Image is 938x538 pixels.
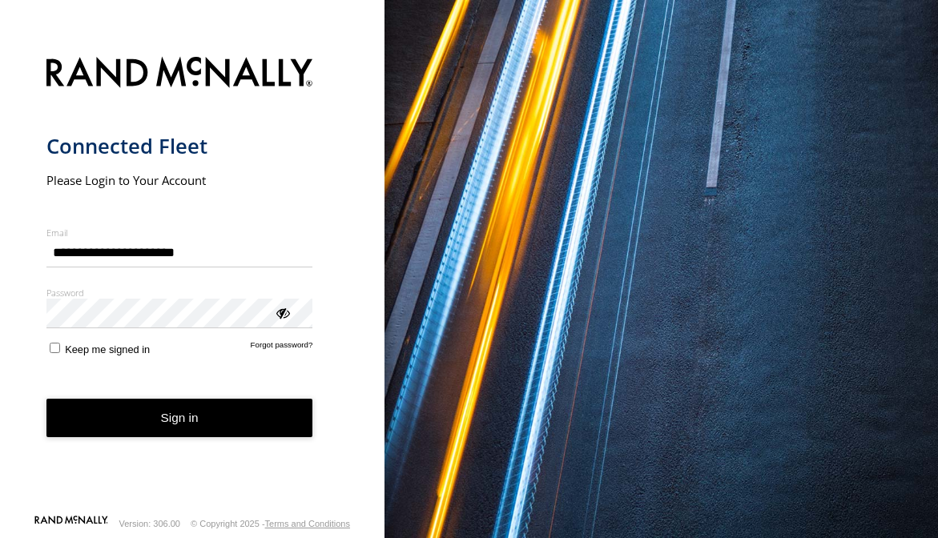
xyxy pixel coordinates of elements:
div: ViewPassword [274,304,290,320]
a: Terms and Conditions [265,519,350,528]
span: Keep me signed in [65,343,150,355]
label: Password [46,287,313,299]
div: © Copyright 2025 - [191,519,350,528]
button: Sign in [46,399,313,438]
div: Version: 306.00 [119,519,180,528]
label: Email [46,227,313,239]
a: Visit our Website [34,516,108,532]
input: Keep me signed in [50,343,60,353]
img: Rand McNally [46,54,313,94]
a: Forgot password? [251,340,313,355]
form: main [46,47,339,514]
h1: Connected Fleet [46,133,313,159]
h2: Please Login to Your Account [46,172,313,188]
